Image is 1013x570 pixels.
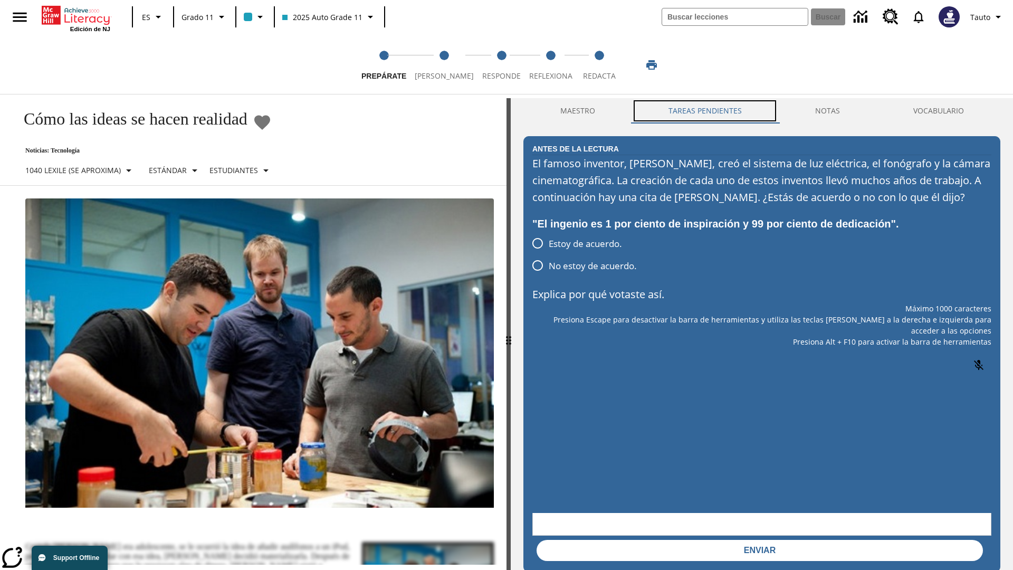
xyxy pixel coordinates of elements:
button: Imprimir [635,55,668,74]
button: Enviar [537,540,983,561]
span: 2025 Auto Grade 11 [282,12,362,23]
h2: Antes de la lectura [532,143,619,155]
button: Clase: 2025 Auto Grade 11, Selecciona una clase [278,7,381,26]
button: TAREAS PENDIENTES [632,98,778,123]
input: Buscar campo [662,8,808,25]
button: NOTAS [778,98,876,123]
button: Redacta step 5 of 5 [572,36,626,94]
p: Explica por qué votaste así. [532,286,991,303]
div: Portada [42,4,110,32]
span: Grado 11 [181,12,214,23]
span: [PERSON_NAME] [415,71,474,81]
button: Seleccionar estudiante [205,161,276,180]
a: Notificaciones [905,3,932,31]
div: poll [532,232,645,277]
p: Estándar [149,165,187,176]
span: Support Offline [53,554,99,562]
button: Maestro [523,98,632,123]
p: Noticias: Tecnología [13,147,276,155]
a: Centro de recursos, Se abrirá en una pestaña nueva. [876,3,905,31]
h1: Cómo las ideas se hacen realidad [13,109,247,129]
div: Instructional Panel Tabs [523,98,1000,123]
span: Tauto [970,12,990,23]
span: Reflexiona [529,71,572,81]
p: Estudiantes [209,165,258,176]
p: 1040 Lexile (Se aproxima) [25,165,121,176]
button: Tipo de apoyo, Estándar [145,161,205,180]
p: Presiona Alt + F10 para activar la barra de herramientas [532,336,991,347]
a: Centro de información [847,3,876,32]
span: Redacta [583,71,616,81]
span: Responde [482,71,521,81]
button: Prepárate step 1 of 5 [353,36,415,94]
span: Prepárate [361,72,406,80]
div: "El ingenio es 1 por ciento de inspiración y 99 por ciento de dedicación". [532,215,991,232]
button: Responde step 3 of 5 [474,36,529,94]
div: Pulsa la tecla de intro o la barra espaciadora y luego presiona las flechas de derecha e izquierd... [506,98,511,570]
span: ES [142,12,150,23]
button: Lee step 2 of 5 [406,36,482,94]
span: Estoy de acuerdo. [549,237,622,251]
img: Avatar [939,6,960,27]
span: No estoy de acuerdo. [549,259,637,273]
button: Lenguaje: ES, Selecciona un idioma [136,7,170,26]
div: activity [511,98,1013,570]
body: Explica por qué votaste así. Máximo 1000 caracteres Presiona Alt + F10 para activar la barra de h... [8,8,150,20]
button: Reflexiona step 4 of 5 [521,36,581,94]
button: Añadir a mis Favoritas - Cómo las ideas se hacen realidad [253,113,272,131]
button: Seleccione Lexile, 1040 Lexile (Se aproxima) [21,161,139,180]
button: VOCABULARIO [876,98,1000,123]
button: Abrir el menú lateral [4,2,35,33]
button: Haga clic para activar la función de reconocimiento de voz [966,353,991,378]
button: Support Offline [32,546,108,570]
button: Escoja un nuevo avatar [932,3,966,31]
button: Grado: Grado 11, Elige un grado [177,7,232,26]
button: El color de la clase es azul claro. Cambiar el color de la clase. [240,7,271,26]
p: Presiona Escape para desactivar la barra de herramientas y utiliza las teclas [PERSON_NAME] a la ... [532,314,991,336]
span: Edición de NJ [70,26,110,32]
button: Perfil/Configuración [966,7,1009,26]
p: Máximo 1000 caracteres [532,303,991,314]
div: El famoso inventor, [PERSON_NAME], creó el sistema de luz eléctrica, el fonógrafo y la cámara cin... [532,155,991,206]
img: El fundador de Quirky, Ben Kaufman prueba un nuevo producto con un compañero de trabajo, Gaz Brow... [25,198,494,508]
